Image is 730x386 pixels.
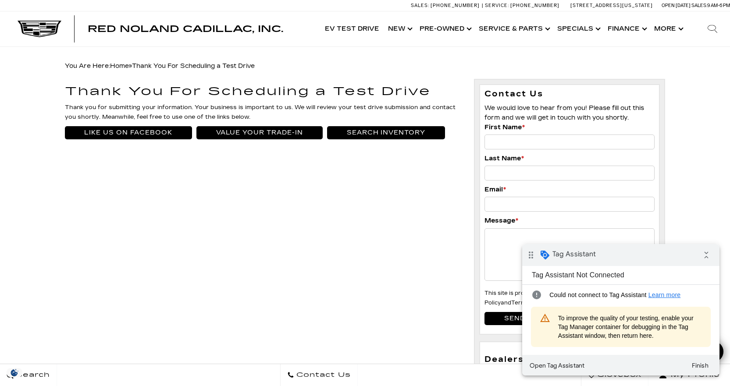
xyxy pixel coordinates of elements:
[484,89,655,329] form: Contact Us
[695,11,730,46] div: Search
[484,154,524,163] label: Last Name
[18,21,61,37] img: Cadillac Dark Logo with Cadillac White Text
[280,364,358,386] a: Contact Us
[384,11,415,46] a: New
[691,3,707,8] span: Sales:
[27,46,183,55] span: Could not connect to Tag Assistant
[294,369,351,381] span: Contact Us
[510,3,559,8] span: [PHONE_NUMBER]
[484,197,655,212] input: Email*
[14,369,50,381] span: Search
[484,104,644,121] span: We would love to hear from you! Please fill out this form and we will get in touch with you shortly.
[175,2,193,20] i: Collapse debug badge
[484,216,518,226] label: Message
[511,300,558,306] a: Terms of Service
[7,42,21,60] i: error
[162,113,194,129] button: Finish
[474,11,553,46] a: Service & Parts
[65,126,192,139] a: Like Us On Facebook
[65,62,255,70] span: You Are Here:
[16,65,30,83] i: warning_amber
[484,135,655,149] input: First Name*
[126,47,159,54] a: Learn more
[484,166,655,181] input: Last Name*
[30,6,74,14] span: Tag Assistant
[484,290,650,306] a: Privacy Policy
[484,228,655,281] textarea: Message*
[431,3,480,8] span: [PHONE_NUMBER]
[88,24,283,34] span: Red Noland Cadillac, Inc.
[65,60,666,72] div: Breadcrumbs
[110,62,255,70] span: »
[650,11,686,46] button: More
[484,89,655,99] h3: Contact Us
[570,3,653,8] a: [STREET_ADDRESS][US_STATE]
[36,70,180,96] span: To improve the quality of your testing, enable your Tag Manager container for debugging in the Ta...
[707,3,730,8] span: 9 AM-6 PM
[88,25,283,33] a: Red Noland Cadillac, Inc.
[415,11,474,46] a: Pre-Owned
[553,11,603,46] a: Specials
[484,185,506,195] label: Email
[603,11,650,46] a: Finance
[327,126,445,139] a: Search Inventory
[482,3,562,8] a: Service: [PHONE_NUMBER]
[65,103,461,122] p: Thank you for submitting your information. Your business is important to us. We will review your ...
[4,368,25,377] img: Opt-Out Icon
[484,290,650,306] small: This site is protected by reCAPTCHA and the Google and apply.
[4,368,25,377] section: Click to Open Cookie Consent Modal
[411,3,482,8] a: Sales: [PHONE_NUMBER]
[662,3,691,8] span: Open [DATE]
[484,355,655,364] h3: Dealership Info
[196,126,323,139] a: Value Your Trade-In
[4,113,67,129] button: Open Tag Assistant
[132,62,255,70] span: Thank You For Scheduling a Test Drive
[65,85,461,98] h1: Thank You For Scheduling a Test Drive
[110,62,129,70] a: Home
[485,3,509,8] span: Service:
[411,3,429,8] span: Sales:
[484,123,525,132] label: First Name
[320,11,384,46] a: EV Test Drive
[484,312,609,325] input: Send your message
